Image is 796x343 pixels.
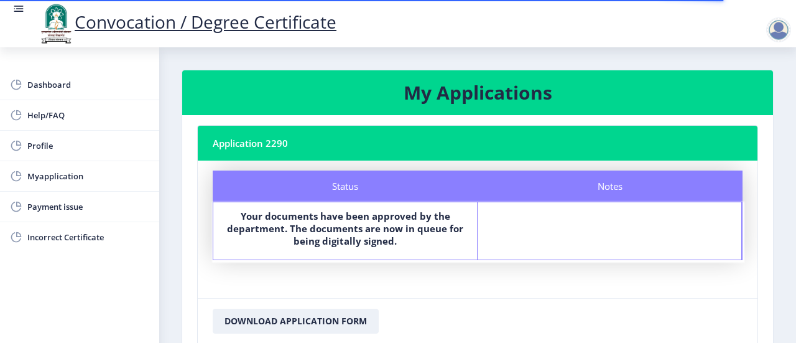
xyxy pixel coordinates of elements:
div: Status [213,171,478,202]
span: Payment issue [27,199,149,214]
span: Help/FAQ [27,108,149,123]
h3: My Applications [197,80,758,105]
button: Download Application Form [213,309,379,334]
b: Your documents have been approved by the department. The documents are now in queue for being dig... [227,210,463,247]
span: Dashboard [27,77,149,92]
span: Profile [27,138,149,153]
nb-card-header: Application 2290 [198,126,757,161]
div: Notes [478,171,743,202]
a: Convocation / Degree Certificate [37,10,336,34]
img: logo [37,2,75,45]
span: Incorrect Certificate [27,230,149,245]
span: Myapplication [27,169,149,184]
